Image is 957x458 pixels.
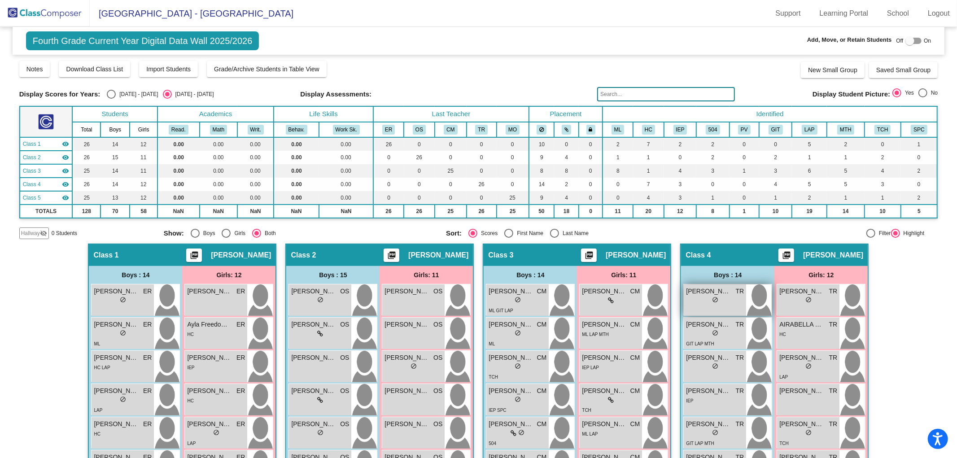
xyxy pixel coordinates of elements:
td: 5 [901,205,937,218]
td: 0 [435,191,467,205]
td: 0.00 [200,191,238,205]
td: 0 [730,191,760,205]
div: Girls: 11 [380,266,473,284]
td: 0 [467,191,497,205]
button: TCH [874,125,891,135]
button: Saved Small Group [869,62,938,78]
mat-icon: picture_as_pdf [781,251,792,263]
mat-icon: visibility [62,167,69,174]
td: 0.00 [274,191,319,205]
th: Oksana Shevchuk [404,122,435,137]
button: Grade/Archive Students in Table View [207,61,327,77]
td: 10 [865,205,901,218]
th: Keep with students [554,122,579,137]
th: Life Skills [274,106,373,122]
td: 2 [759,151,792,164]
td: 8 [696,205,729,218]
td: 5 [792,137,827,151]
td: 2 [865,151,901,164]
td: 9 [529,151,555,164]
th: Colleen Miller [435,122,467,137]
button: MO [506,125,520,135]
td: 0 [730,137,760,151]
td: 2 [901,191,937,205]
td: 15 [101,151,130,164]
span: Class 5 [23,194,41,202]
span: Display Student Picture: [813,90,890,98]
td: 1 [730,164,760,178]
div: First Name [513,229,543,237]
td: 1 [827,191,864,205]
th: Keep away students [529,122,555,137]
td: 0.00 [319,164,373,178]
td: 1 [730,205,760,218]
th: Boys [101,122,130,137]
button: SPC [911,125,927,135]
span: Class 1 [23,140,41,148]
div: Girls: 11 [577,266,670,284]
td: NaN [319,205,373,218]
td: 2 [603,137,633,151]
a: Support [769,6,808,21]
td: 0.00 [274,151,319,164]
td: 2 [554,178,579,191]
td: 0 [579,178,603,191]
td: 10 [529,137,555,151]
span: [PERSON_NAME] [187,287,232,296]
td: 0 [497,137,529,151]
span: On [924,37,931,45]
td: 4 [759,178,792,191]
td: 0 [603,178,633,191]
th: Speech Only [901,122,937,137]
span: Off [896,37,904,45]
td: 0 [901,151,937,164]
td: 18 [554,205,579,218]
mat-icon: picture_as_pdf [584,251,594,263]
td: 0 [373,164,404,178]
button: Math [210,125,227,135]
td: 0 [404,137,435,151]
td: 0 [579,191,603,205]
td: 12 [130,178,157,191]
th: 504 Plan [696,122,729,137]
td: 25 [497,205,529,218]
div: Last Name [559,229,589,237]
th: Math Pullout Support [827,122,864,137]
span: [PERSON_NAME] [489,287,533,296]
td: 1 [827,151,864,164]
td: 0.00 [237,191,274,205]
td: 0 [603,191,633,205]
button: Import Students [139,61,198,77]
td: 0.00 [157,191,200,205]
span: Class 1 [93,251,118,260]
td: 26 [373,205,404,218]
td: 0.00 [157,151,200,164]
td: 12 [130,191,157,205]
button: LAP [802,125,817,135]
td: 3 [696,164,729,178]
td: 0 [373,178,404,191]
span: Fourth Grade Current Year Digital Data Wall 2025/2026 [26,31,259,50]
td: 0 [435,178,467,191]
td: 0 [435,137,467,151]
td: 0 [664,151,696,164]
td: 12 [664,205,696,218]
span: OS [433,287,442,296]
span: [PERSON_NAME] [385,287,429,296]
button: ER [382,125,395,135]
td: 4 [554,191,579,205]
th: Girls [130,122,157,137]
td: 26 [72,151,101,164]
td: 0.00 [319,191,373,205]
td: 58 [130,205,157,218]
td: 2 [696,137,729,151]
th: Parent Volunteer [730,122,760,137]
th: Teacher Kid [865,122,901,137]
td: 11 [130,151,157,164]
button: GIT [769,125,783,135]
th: Multilingual English Learner [603,122,633,137]
a: School [880,6,916,21]
td: 70 [101,205,130,218]
td: 2 [696,151,729,164]
td: 5 [827,178,864,191]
